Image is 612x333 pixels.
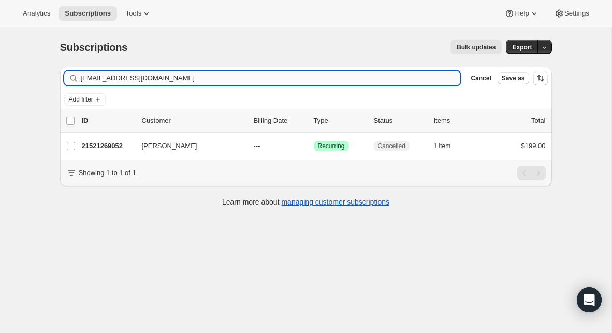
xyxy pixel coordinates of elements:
p: Customer [142,115,245,126]
span: Cancelled [378,142,405,150]
span: Cancel [471,74,491,82]
button: [PERSON_NAME] [136,138,239,154]
a: managing customer subscriptions [281,198,389,206]
button: Export [506,40,538,54]
button: Subscriptions [59,6,117,21]
button: Help [498,6,545,21]
button: Tools [119,6,158,21]
span: --- [254,142,260,150]
p: Showing 1 to 1 of 1 [79,168,136,178]
span: Settings [564,9,589,18]
button: 1 item [434,139,462,153]
button: Save as [498,72,529,84]
div: 21521269052[PERSON_NAME]---SuccessRecurringCancelled1 item$199.00 [82,139,546,153]
p: ID [82,115,134,126]
span: Tools [125,9,141,18]
span: Analytics [23,9,50,18]
p: Status [374,115,426,126]
span: [PERSON_NAME] [142,141,197,151]
button: Add filter [64,93,106,106]
div: Open Intercom Messenger [577,287,602,312]
button: Analytics [17,6,56,21]
input: Filter subscribers [81,71,461,85]
button: Cancel [467,72,495,84]
nav: Pagination [517,166,546,180]
span: Bulk updates [457,43,496,51]
div: Items [434,115,486,126]
span: Subscriptions [60,41,128,53]
span: Recurring [318,142,345,150]
p: Billing Date [254,115,305,126]
p: Learn more about [222,197,389,207]
span: Help [515,9,529,18]
button: Bulk updates [450,40,502,54]
button: Sort the results [533,71,548,85]
span: Export [512,43,532,51]
span: Save as [502,74,525,82]
span: Subscriptions [65,9,111,18]
p: 21521269052 [82,141,134,151]
p: Total [531,115,545,126]
span: $199.00 [521,142,546,150]
button: Settings [548,6,595,21]
span: Add filter [69,95,93,104]
div: IDCustomerBilling DateTypeStatusItemsTotal [82,115,546,126]
div: Type [314,115,366,126]
span: 1 item [434,142,451,150]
